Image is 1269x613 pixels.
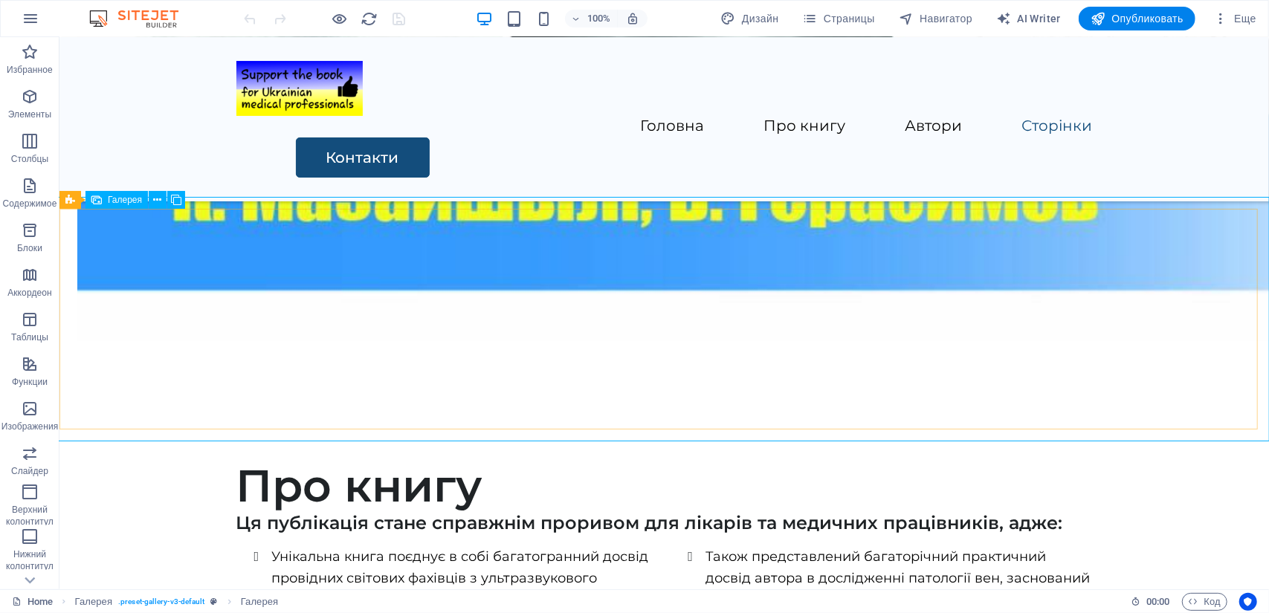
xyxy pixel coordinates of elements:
nav: breadcrumb [75,593,279,611]
span: Еще [1213,11,1256,26]
button: Еще [1207,7,1262,30]
span: 00 00 [1146,593,1169,611]
span: Дизайн [721,11,779,26]
p: Аккордеон [7,287,52,299]
h6: 100% [587,10,611,27]
p: Изображения [1,421,59,432]
span: Опубликовать [1091,11,1184,26]
span: : [1157,596,1159,607]
span: Код [1189,593,1221,611]
i: Перезагрузить страницу [361,10,378,27]
i: При изменении размера уровень масштабирования подстраивается автоматически в соответствии с выбра... [626,12,639,25]
i: Этот элемент является настраиваемым пресетом [211,597,218,606]
span: Навигатор [899,11,972,26]
span: . preset-gallery-v3-default [118,593,204,611]
img: Editor Logo [85,10,197,27]
span: AI Writer [996,11,1061,26]
div: Дизайн (Ctrl+Alt+Y) [715,7,785,30]
p: Содержимое [3,198,57,210]
p: Блоки [17,242,42,254]
span: Страницы [803,11,875,26]
p: Функции [12,376,48,388]
p: Слайдер [11,465,48,477]
p: Избранное [7,64,53,76]
p: Элементы [8,108,51,120]
button: Нажмите здесь, чтобы выйти из режима предварительного просмотра и продолжить редактирование [331,10,349,27]
button: AI Writer [990,7,1067,30]
button: 100% [565,10,618,27]
button: Опубликовать [1079,7,1195,30]
button: Дизайн [715,7,785,30]
span: Галерея [108,195,142,204]
h6: Время сеанса [1131,593,1170,611]
p: Столбцы [11,153,49,165]
button: Навигатор [893,7,978,30]
button: Код [1182,593,1227,611]
button: Usercentrics [1239,593,1257,611]
button: reload [361,10,378,27]
a: Щелкните для отмены выбора. Дважды щелкните, чтобы открыть Страницы [12,593,53,611]
span: Щелкните, чтобы выбрать. Дважды щелкните, чтобы изменить [241,593,279,611]
p: Таблицы [11,331,48,343]
button: Страницы [797,7,881,30]
span: Щелкните, чтобы выбрать. Дважды щелкните, чтобы изменить [75,593,113,611]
